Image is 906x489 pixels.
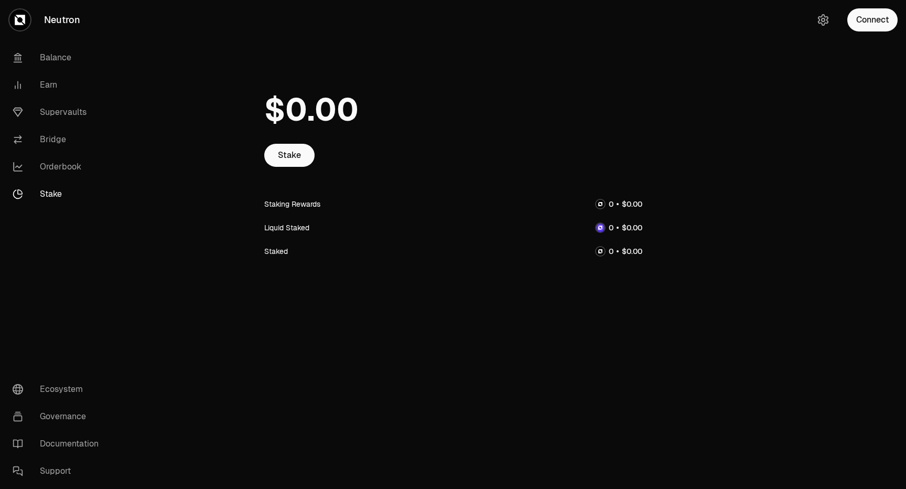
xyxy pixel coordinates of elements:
a: Supervaults [4,99,113,126]
button: Connect [847,8,898,31]
a: Documentation [4,430,113,458]
a: Stake [4,180,113,208]
a: Orderbook [4,153,113,180]
img: NTRN Logo [596,247,605,256]
a: Governance [4,403,113,430]
a: Support [4,458,113,485]
img: dNTRN Logo [596,224,605,232]
a: Earn [4,71,113,99]
a: Stake [264,144,315,167]
div: Liquid Staked [264,222,309,233]
img: NTRN Logo [596,200,605,208]
div: Staked [264,246,288,257]
div: Staking Rewards [264,199,320,209]
a: Balance [4,44,113,71]
a: Bridge [4,126,113,153]
a: Ecosystem [4,376,113,403]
